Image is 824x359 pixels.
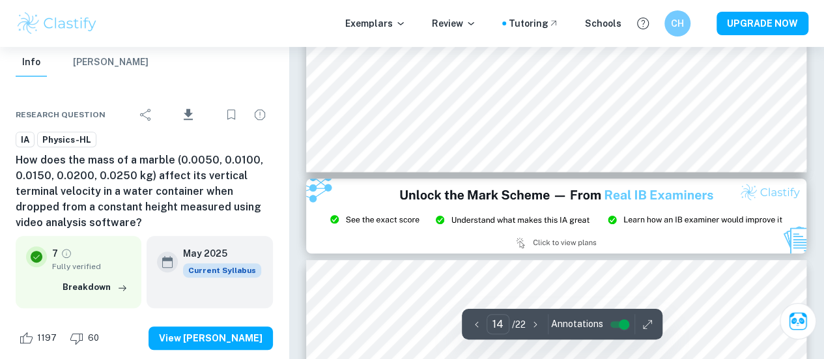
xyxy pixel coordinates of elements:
button: Help and Feedback [632,12,654,35]
h6: May 2025 [183,246,251,261]
span: Physics-HL [38,134,96,147]
button: Info [16,48,47,77]
span: Current Syllabus [183,263,261,278]
h6: How does the mass of a marble (0.0050, 0.0100, 0.0150, 0.0200, 0.0250 kg) affect its vertical ter... [16,152,273,231]
span: IA [16,134,34,147]
div: Like [16,328,64,349]
a: Schools [585,16,621,31]
span: 60 [81,332,106,345]
a: Physics-HL [37,132,96,148]
span: Annotations [551,317,603,331]
h6: CH [670,16,685,31]
a: Grade fully verified [61,248,72,259]
a: IA [16,132,35,148]
button: CH [664,10,690,36]
button: UPGRADE NOW [717,12,808,35]
button: [PERSON_NAME] [73,48,149,77]
p: 7 [52,246,58,261]
div: Dislike [66,328,106,349]
button: Breakdown [59,278,131,297]
div: This exemplar is based on the current syllabus. Feel free to refer to it for inspiration/ideas wh... [183,263,261,278]
span: 1197 [30,332,64,345]
div: Share [133,102,159,128]
p: Exemplars [345,16,406,31]
div: Bookmark [218,102,244,128]
img: Clastify logo [16,10,98,36]
button: Ask Clai [780,303,816,339]
p: / 22 [512,317,526,332]
p: Review [432,16,476,31]
img: Ad [306,179,806,253]
button: View [PERSON_NAME] [149,326,273,350]
span: Fully verified [52,261,131,272]
a: Tutoring [509,16,559,31]
span: Research question [16,109,106,121]
div: Download [162,98,216,132]
div: Report issue [247,102,273,128]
